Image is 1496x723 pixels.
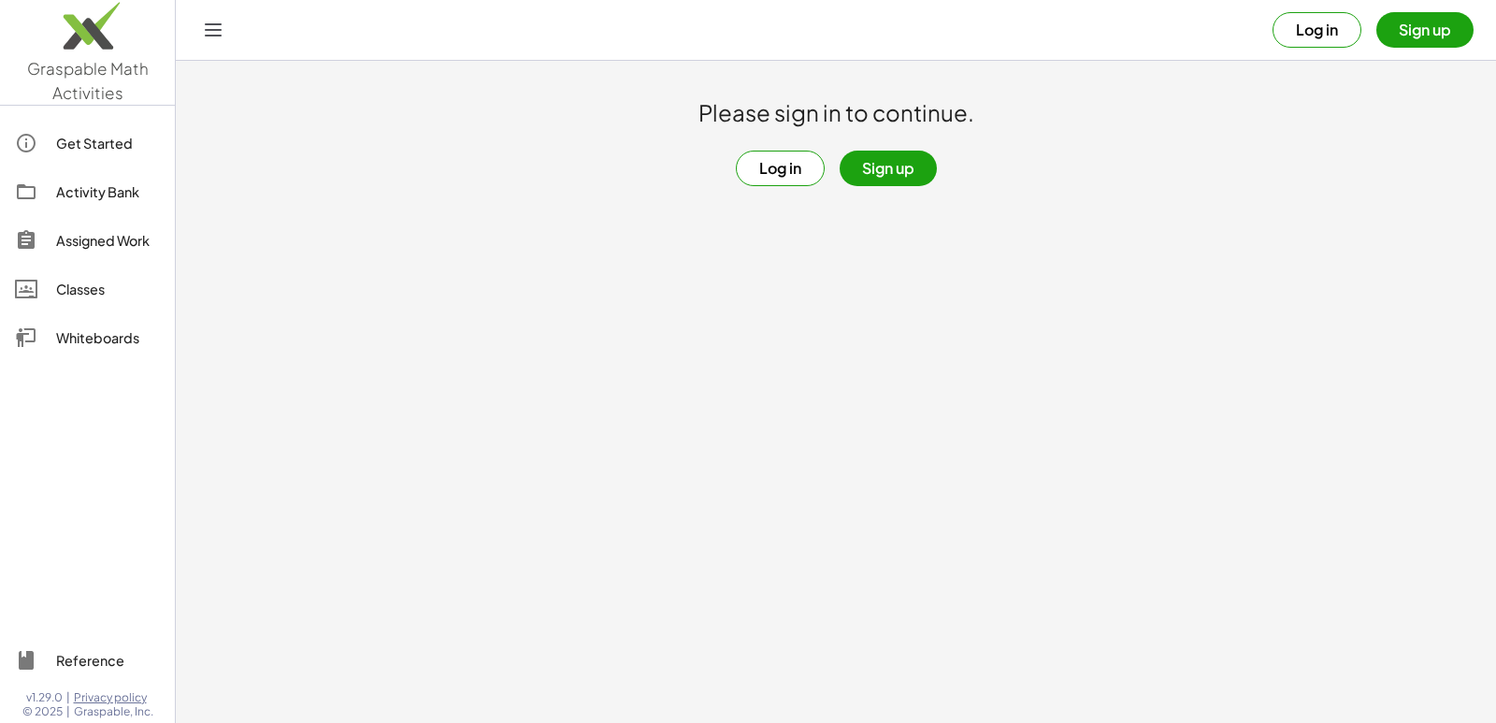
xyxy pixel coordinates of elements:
[1273,12,1361,48] button: Log in
[56,181,160,203] div: Activity Bank
[56,229,160,252] div: Assigned Work
[7,315,167,360] a: Whiteboards
[198,15,228,45] button: Toggle navigation
[840,151,937,186] button: Sign up
[736,151,825,186] button: Log in
[56,278,160,300] div: Classes
[56,132,160,154] div: Get Started
[1376,12,1474,48] button: Sign up
[26,690,63,705] span: v1.29.0
[74,704,153,719] span: Graspable, Inc.
[27,58,149,103] span: Graspable Math Activities
[66,690,70,705] span: |
[7,121,167,166] a: Get Started
[56,326,160,349] div: Whiteboards
[66,704,70,719] span: |
[7,218,167,263] a: Assigned Work
[74,690,153,705] a: Privacy policy
[56,649,160,672] div: Reference
[7,169,167,214] a: Activity Bank
[698,98,974,128] h1: Please sign in to continue.
[7,638,167,683] a: Reference
[22,704,63,719] span: © 2025
[7,267,167,311] a: Classes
